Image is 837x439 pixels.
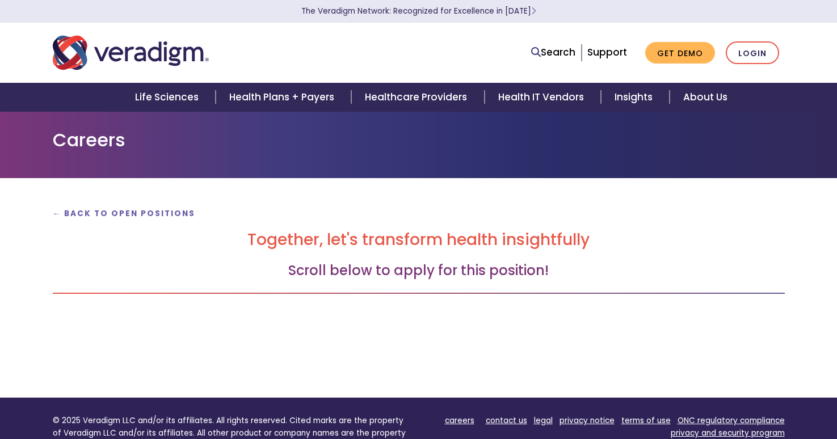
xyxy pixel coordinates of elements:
a: About Us [670,83,741,112]
a: Healthcare Providers [351,83,484,112]
a: The Veradigm Network: Recognized for Excellence in [DATE]Learn More [301,6,536,16]
img: Veradigm logo [53,34,209,71]
a: Health Plans + Payers [216,83,351,112]
a: terms of use [621,415,671,426]
a: privacy notice [560,415,615,426]
h3: Scroll below to apply for this position! [53,263,785,279]
a: careers [445,415,474,426]
a: privacy and security program [671,428,785,438]
a: Support [587,45,627,59]
h1: Careers [53,129,785,151]
a: ONC regulatory compliance [678,415,785,426]
a: Login [726,41,779,65]
a: Health IT Vendors [485,83,601,112]
a: Search [531,45,575,60]
a: legal [534,415,553,426]
a: contact us [486,415,527,426]
a: Insights [601,83,670,112]
a: ← Back to Open Positions [53,208,196,219]
h2: Together, let's transform health insightfully [53,230,785,250]
span: Learn More [531,6,536,16]
a: Get Demo [645,42,715,64]
a: Life Sciences [121,83,216,112]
